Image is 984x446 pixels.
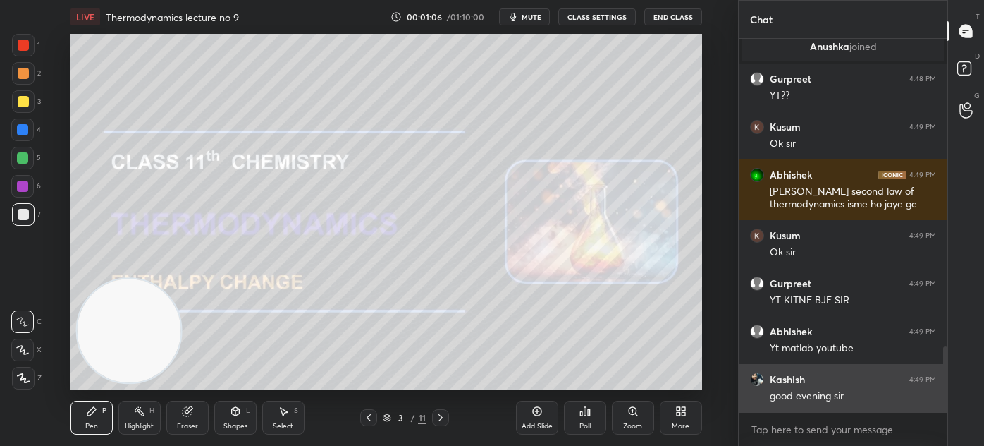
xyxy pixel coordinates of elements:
[11,147,41,169] div: 5
[246,407,250,414] div: L
[739,1,784,38] p: Chat
[499,8,550,25] button: mute
[739,39,947,412] div: grid
[558,8,636,25] button: CLASS SETTINGS
[102,407,106,414] div: P
[411,414,415,422] div: /
[976,11,980,22] p: T
[177,423,198,430] div: Eraser
[974,90,980,101] p: G
[11,339,42,361] div: X
[394,414,408,422] div: 3
[12,62,41,85] div: 2
[149,407,154,414] div: H
[418,411,426,424] div: 11
[125,423,154,430] div: Highlight
[522,12,541,22] span: mute
[106,11,239,24] h4: Thermodynamics lecture no 9
[11,119,41,141] div: 4
[273,423,293,430] div: Select
[294,407,298,414] div: S
[672,423,689,430] div: More
[12,34,40,56] div: 1
[522,423,553,430] div: Add Slide
[12,90,41,113] div: 3
[11,311,42,333] div: C
[623,423,642,430] div: Zoom
[223,423,247,430] div: Shapes
[70,8,100,25] div: LIVE
[975,51,980,61] p: D
[11,175,41,198] div: 6
[579,423,591,430] div: Poll
[12,367,42,390] div: Z
[644,8,702,25] button: End Class
[12,203,41,226] div: 7
[85,423,98,430] div: Pen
